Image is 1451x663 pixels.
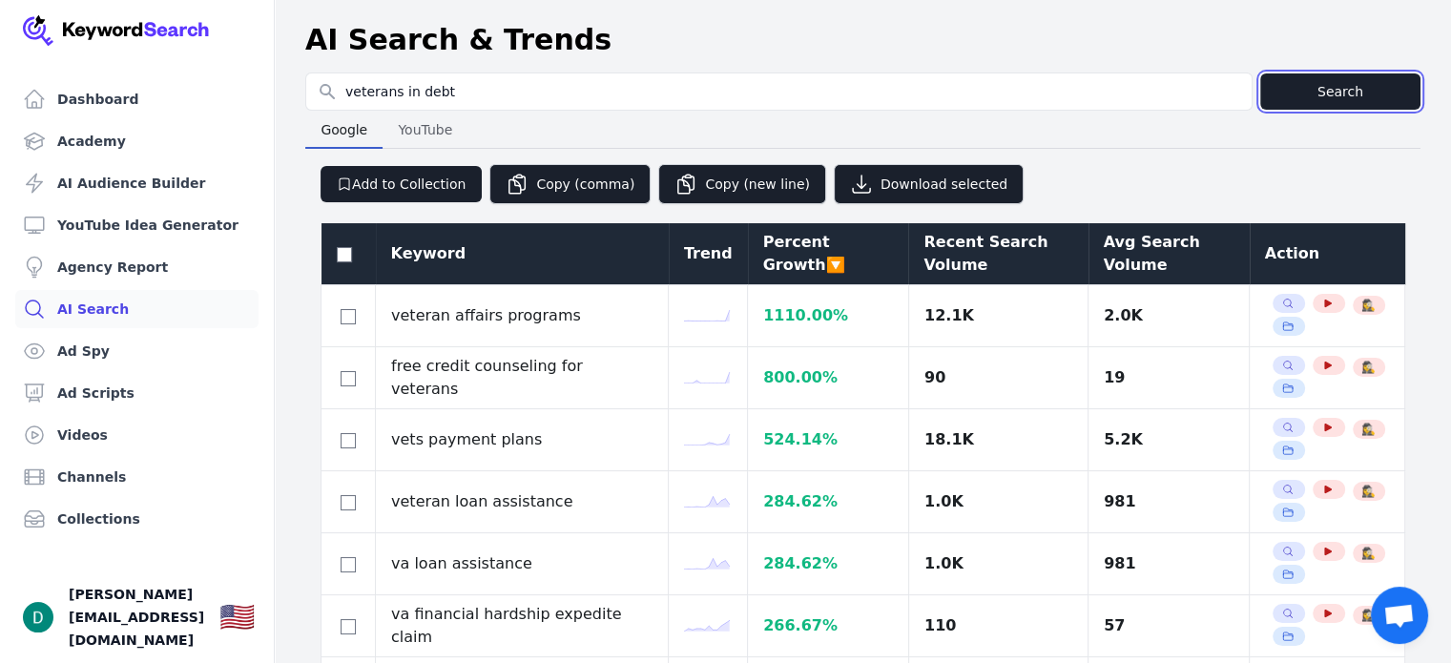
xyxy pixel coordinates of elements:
a: AI Search [15,290,259,328]
button: Search [1260,73,1420,110]
a: Channels [15,458,259,496]
span: Google [313,116,375,143]
td: veteran affairs programs [376,285,669,347]
a: Videos [15,416,259,454]
img: Your Company [23,15,210,46]
td: va loan assistance [376,533,669,595]
div: 🇺🇸 [219,600,255,634]
button: 🕵️‍♀️ [1360,298,1376,313]
span: 🕵️‍♀️ [1361,484,1376,499]
span: 🕵️‍♀️ [1361,608,1376,623]
button: Copy (comma) [489,164,651,204]
div: Keyword [391,242,653,265]
a: Dashboard [15,80,259,118]
div: 1.0K [924,490,1072,513]
div: 19 [1104,366,1233,389]
input: Search [306,73,1252,110]
a: Academy [15,122,259,160]
button: Download selected [834,164,1024,204]
span: 🕵️‍♀️ [1361,298,1376,313]
div: 284.62 % [763,490,893,513]
button: 🕵️‍♀️ [1360,484,1376,499]
div: 110 [924,614,1072,637]
div: 18.1K [924,428,1072,451]
button: 🕵️‍♀️ [1360,422,1376,437]
span: 🕵️‍♀️ [1361,546,1376,561]
button: 🕵️‍♀️ [1360,360,1376,375]
div: 981 [1104,490,1233,513]
span: 🕵️‍♀️ [1361,422,1376,437]
div: 1110.00 % [763,304,893,327]
a: Agency Report [15,248,259,286]
span: 🕵️‍♀️ [1361,360,1376,375]
div: 266.67 % [763,614,893,637]
div: Action [1265,242,1390,265]
button: Copy (new line) [658,164,826,204]
h1: AI Search & Trends [305,23,611,57]
div: 1.0K [924,552,1072,575]
div: 90 [924,366,1072,389]
div: 524.14 % [763,428,893,451]
div: Trend [684,242,733,265]
div: 12.1K [924,304,1072,327]
div: 284.62 % [763,552,893,575]
div: 57 [1104,614,1233,637]
a: Ad Spy [15,332,259,370]
button: 🇺🇸 [219,598,255,636]
div: 981 [1104,552,1233,575]
a: Collections [15,500,259,538]
div: Avg Search Volume [1104,231,1234,277]
td: va financial hardship expedite claim [376,595,669,657]
div: Recent Search Volume [923,231,1072,277]
td: vets payment plans [376,409,669,471]
a: AI Audience Builder [15,164,259,202]
a: Chat abierto [1371,587,1428,644]
span: [PERSON_NAME][EMAIL_ADDRESS][DOMAIN_NAME] [69,583,204,652]
button: 🕵️‍♀️ [1360,546,1376,561]
button: 🕵️‍♀️ [1360,608,1376,623]
img: Daniel Maman [23,602,53,632]
div: Percent Growth 🔽 [763,231,894,277]
div: 800.00 % [763,366,893,389]
a: YouTube Idea Generator [15,206,259,244]
div: 5.2K [1104,428,1233,451]
td: free credit counseling for veterans [376,347,669,409]
button: Open user button [23,602,53,632]
a: Ad Scripts [15,374,259,412]
td: veteran loan assistance [376,471,669,533]
button: Add to Collection [321,166,482,202]
div: 2.0K [1104,304,1233,327]
span: YouTube [390,116,460,143]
